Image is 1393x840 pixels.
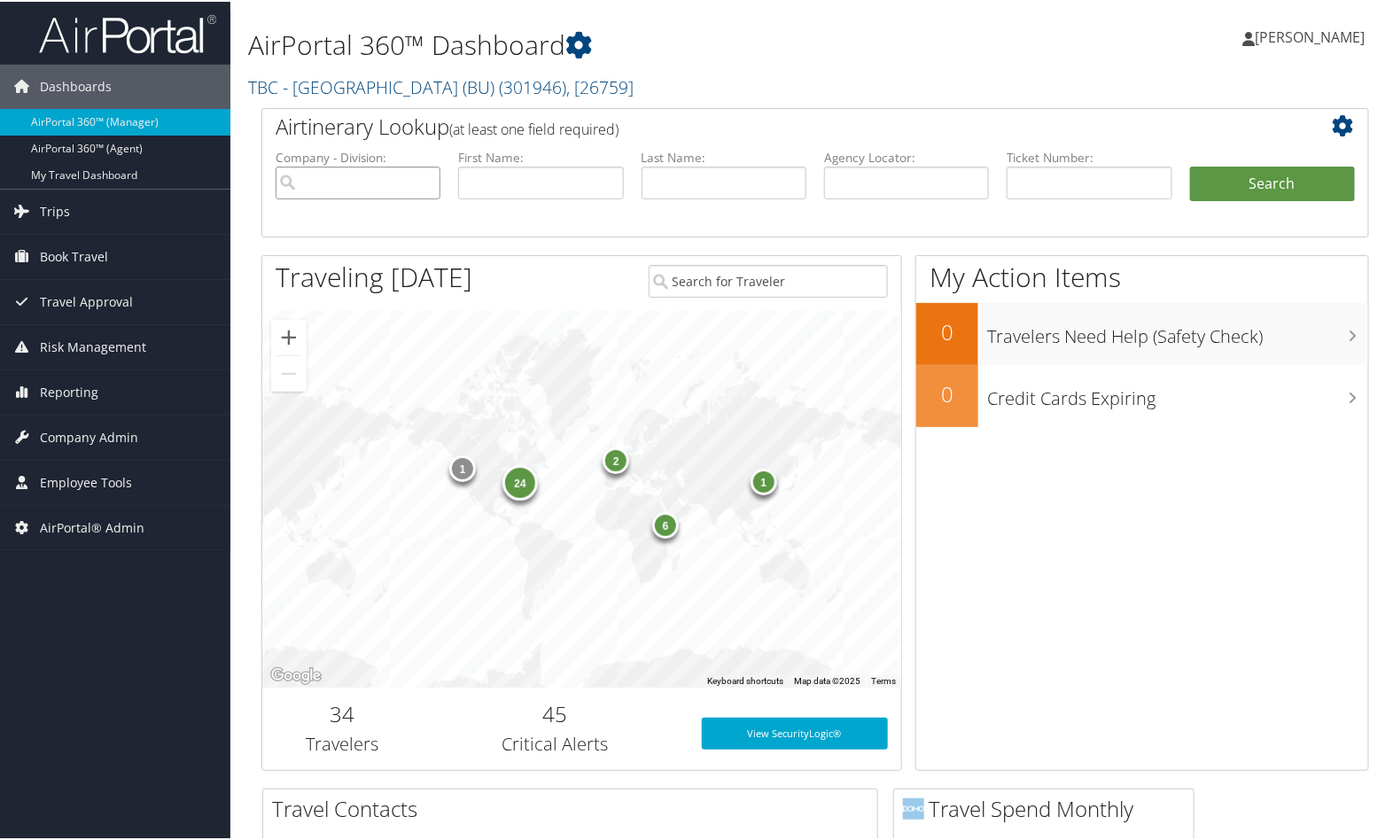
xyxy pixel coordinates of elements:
[276,147,440,165] label: Company - Division:
[276,730,409,755] h3: Travelers
[824,147,989,165] label: Agency Locator:
[435,697,674,727] h2: 45
[267,663,325,686] a: Open this area in Google Maps (opens a new window)
[40,233,108,277] span: Book Travel
[276,697,409,727] h2: 34
[566,74,634,97] span: , [ 26759 ]
[248,25,1004,62] h1: AirPortal 360™ Dashboard
[871,674,896,684] a: Terms (opens in new tab)
[502,463,538,499] div: 24
[40,414,138,458] span: Company Admin
[987,314,1368,347] h3: Travelers Need Help (Safety Check)
[40,278,133,323] span: Travel Approval
[916,301,1368,363] a: 0Travelers Need Help (Safety Check)
[40,63,112,107] span: Dashboards
[40,369,98,413] span: Reporting
[271,354,307,390] button: Zoom out
[916,257,1368,294] h1: My Action Items
[903,792,1194,822] h2: Travel Spend Monthly
[1255,26,1365,45] span: [PERSON_NAME]
[40,188,70,232] span: Trips
[794,674,860,684] span: Map data ©2025
[642,147,806,165] label: Last Name:
[916,315,978,346] h2: 0
[603,446,630,472] div: 2
[1007,147,1171,165] label: Ticket Number:
[649,263,888,296] input: Search for Traveler
[702,716,888,748] a: View SecurityLogic®
[450,454,477,480] div: 1
[267,663,325,686] img: Google
[653,510,680,537] div: 6
[751,466,777,493] div: 1
[276,110,1263,140] h2: Airtinerary Lookup
[276,257,472,294] h1: Traveling [DATE]
[40,504,144,548] span: AirPortal® Admin
[272,792,877,822] h2: Travel Contacts
[1242,9,1382,62] a: [PERSON_NAME]
[916,363,1368,425] a: 0Credit Cards Expiring
[40,323,146,368] span: Risk Management
[40,459,132,503] span: Employee Tools
[435,730,674,755] h3: Critical Alerts
[916,377,978,408] h2: 0
[458,147,623,165] label: First Name:
[39,12,216,53] img: airportal-logo.png
[499,74,566,97] span: ( 301946 )
[449,118,619,137] span: (at least one field required)
[1190,165,1355,200] button: Search
[271,318,307,354] button: Zoom in
[903,797,924,818] img: domo-logo.png
[248,74,634,97] a: TBC - [GEOGRAPHIC_DATA] (BU)
[987,376,1368,409] h3: Credit Cards Expiring
[707,673,783,686] button: Keyboard shortcuts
